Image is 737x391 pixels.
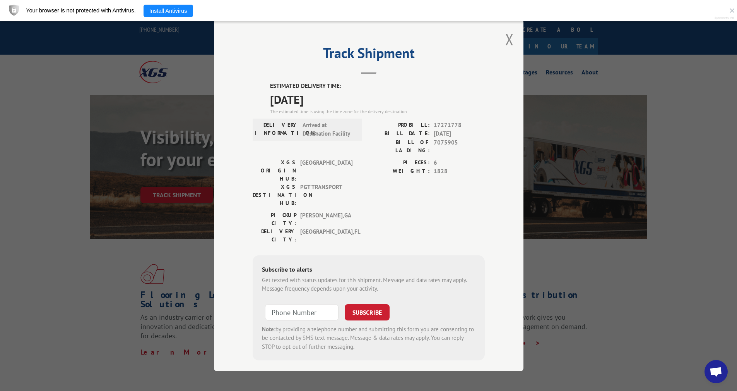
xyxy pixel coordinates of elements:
span: PGT TRANSPORT [300,183,352,207]
span: Arrived at Destination Facility [303,121,355,138]
label: DELIVERY CITY: [253,227,296,244]
span: 6 [434,158,485,167]
span: [DATE] [434,130,485,139]
label: WEIGHT: [369,167,430,176]
div: The estimated time is using the time zone for the delivery destination. [270,108,485,115]
div: Open chat [705,360,728,383]
button: Close modal [505,29,514,50]
label: BILL OF LADING: [369,138,430,155]
span: 1828 [434,167,485,176]
h2: Track Shipment [253,48,485,62]
span: 17271778 [434,121,485,130]
input: Phone Number [265,304,339,320]
div: Subscribe to alerts [262,265,475,276]
label: PROBILL: [369,121,430,130]
span: [GEOGRAPHIC_DATA] , FL [300,227,352,244]
label: PIECES: [369,158,430,167]
span: 7075905 [434,138,485,155]
label: XGS DESTINATION HUB: [253,183,296,207]
button: SUBSCRIBE [345,304,390,320]
label: BILL DATE: [369,130,430,139]
label: PICKUP CITY: [253,211,296,227]
span: [GEOGRAPHIC_DATA] [300,158,352,183]
div: by providing a telephone number and submitting this form you are consenting to be contacted by SM... [262,325,475,351]
label: XGS ORIGIN HUB: [253,158,296,183]
label: ESTIMATED DELIVERY TIME: [270,82,485,91]
div: Get texted with status updates for this shipment. Message and data rates may apply. Message frequ... [262,276,475,293]
label: DELIVERY INFORMATION: [255,121,299,138]
strong: Note: [262,326,275,333]
span: [PERSON_NAME] , GA [300,211,352,227]
span: [DATE] [270,91,485,108]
